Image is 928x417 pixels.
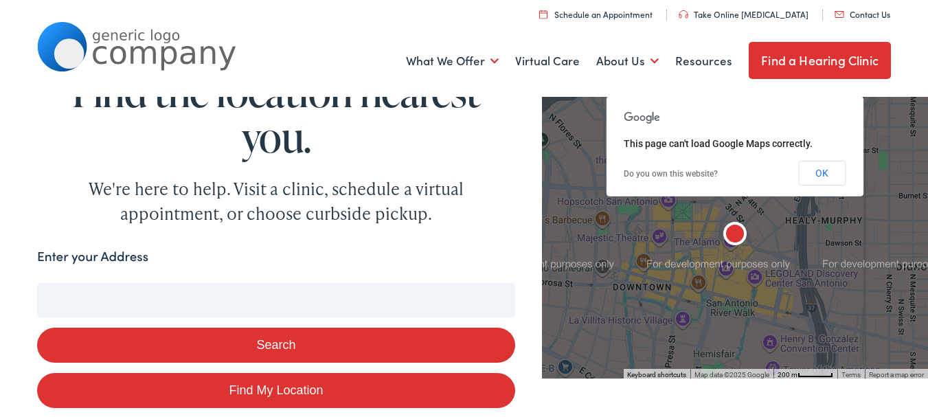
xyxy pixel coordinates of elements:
[37,328,515,363] button: Search
[539,10,547,19] img: utility icon
[37,373,515,408] a: Find My Location
[37,69,515,159] h1: Find the location nearest you.
[596,36,659,87] a: About Us
[718,219,751,252] div: The Alamo
[539,8,653,20] a: Schedule an Appointment
[773,369,837,379] button: Map Scale: 200 m per 48 pixels
[624,169,718,179] a: Do you own this website?
[869,371,924,379] a: Report a map error
[515,36,580,87] a: Virtual Care
[627,370,686,380] button: Keyboard shortcuts
[679,10,688,19] img: utility icon
[841,371,861,379] a: Terms (opens in new tab)
[624,138,813,149] span: This page can't load Google Maps correctly.
[679,8,808,20] a: Take Online [MEDICAL_DATA]
[749,42,891,79] a: Find a Hearing Clinic
[835,11,844,18] img: utility icon
[56,177,496,226] div: We're here to help. Visit a clinic, schedule a virtual appointment, or choose curbside pickup.
[545,361,591,379] img: Google
[37,247,148,267] label: Enter your Address
[37,283,515,317] input: Enter your address or zip code
[545,361,591,379] a: Open this area in Google Maps (opens a new window)
[406,36,499,87] a: What We Offer
[835,8,890,20] a: Contact Us
[694,371,769,379] span: Map data ©2025 Google
[798,161,846,185] button: OK
[778,371,797,379] span: 200 m
[675,36,732,87] a: Resources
